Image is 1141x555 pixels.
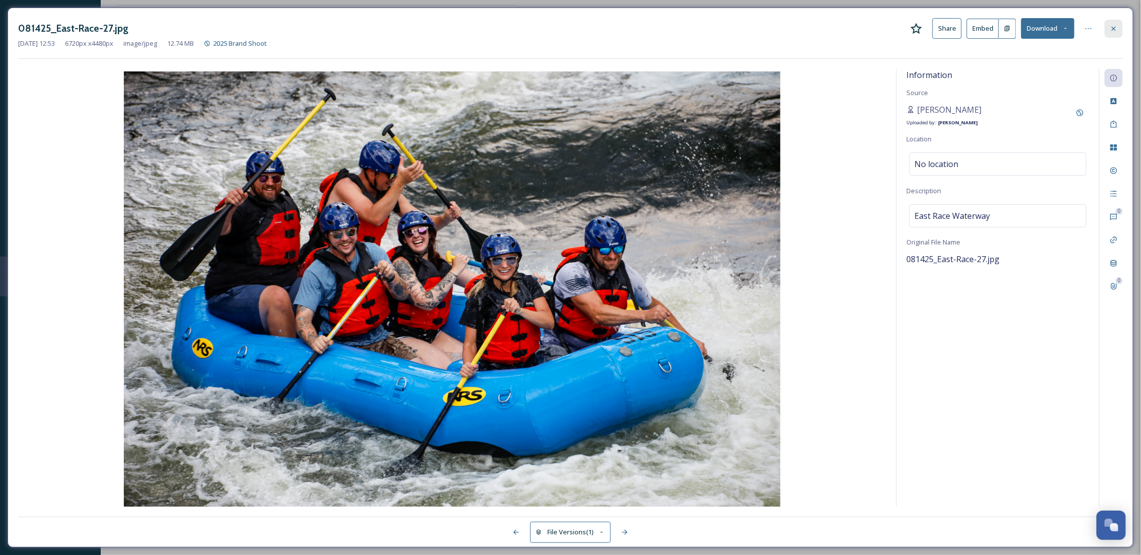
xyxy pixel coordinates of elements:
[18,71,886,509] img: 081425_East-Race-27.jpg
[967,19,999,39] button: Embed
[907,186,942,195] span: Description
[907,69,953,81] span: Information
[213,39,267,48] span: 2025 Brand Shoot
[530,522,611,542] button: File Versions(1)
[915,210,990,222] span: East Race Waterway
[65,39,113,48] span: 6720 px x 4480 px
[167,39,194,48] span: 12.74 MB
[18,21,128,36] h3: 081425_East-Race-27.jpg
[917,104,982,116] span: [PERSON_NAME]
[1021,18,1075,39] button: Download
[18,39,55,48] span: [DATE] 12:53
[1097,511,1126,540] button: Open Chat
[907,237,961,247] span: Original File Name
[123,39,157,48] span: image/jpeg
[939,119,978,126] strong: [PERSON_NAME]
[907,119,937,126] span: Uploaded by:
[933,18,962,39] button: Share
[907,254,1000,265] span: 081425_East-Race-27.jpg
[907,134,932,143] span: Location
[1116,277,1123,284] div: 0
[1116,208,1123,215] div: 0
[915,158,959,170] span: No location
[907,88,929,97] span: Source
